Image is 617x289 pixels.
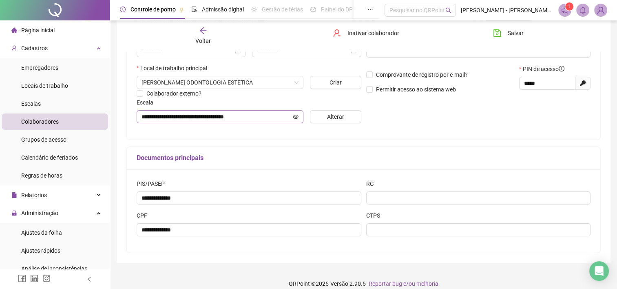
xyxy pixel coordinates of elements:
[137,98,159,107] label: Escala
[21,172,62,179] span: Regras de horas
[21,27,55,33] span: Página inicial
[11,45,17,51] span: user-add
[199,27,207,35] span: arrow-left
[366,211,385,220] label: CTPS
[310,7,316,12] span: dashboard
[11,210,17,216] span: lock
[595,4,607,16] img: 92050
[327,27,405,40] button: Inativar colaborador
[262,6,303,13] span: Gestão de férias
[21,45,48,51] span: Cadastros
[508,29,524,38] span: Salvar
[42,274,51,282] span: instagram
[21,100,41,107] span: Escalas
[493,29,501,37] span: save
[146,90,201,97] span: Colaborador externo?
[327,112,344,121] span: Alterar
[21,118,59,125] span: Colaboradores
[21,229,62,236] span: Ajustes da folha
[30,274,38,282] span: linkedin
[310,110,361,123] button: Alterar
[565,2,573,11] sup: 1
[137,179,170,188] label: PIS/PASEP
[561,7,568,14] span: notification
[21,265,87,272] span: Análise de inconsistências
[321,6,353,13] span: Painel do DP
[195,38,211,44] span: Voltar
[376,71,468,78] span: Comprovante de registro por e-mail?
[179,7,184,12] span: pushpin
[21,82,68,89] span: Locais de trabalho
[445,7,451,13] span: search
[120,7,126,12] span: clock-circle
[461,6,553,15] span: [PERSON_NAME] - [PERSON_NAME] ODONTOLOGIA ESTETICA LTDA
[559,66,564,71] span: info-circle
[11,192,17,198] span: file
[589,261,609,281] div: Open Intercom Messenger
[568,4,571,9] span: 1
[367,7,373,12] span: ellipsis
[21,210,58,216] span: Administração
[142,76,299,89] span: ALDEOTA FORTALEZA
[202,6,244,13] span: Admissão digital
[21,136,66,143] span: Grupos de acesso
[11,27,17,33] span: home
[293,114,299,120] span: eye
[376,86,456,93] span: Permitir acesso ao sistema web
[137,153,590,163] h5: Documentos principais
[130,6,176,13] span: Controle de ponto
[21,64,58,71] span: Empregadores
[487,27,530,40] button: Salvar
[333,29,341,37] span: user-delete
[347,29,399,38] span: Inativar colaborador
[366,179,379,188] label: RG
[523,64,564,73] span: PIN de acesso
[21,247,60,254] span: Ajustes rápidos
[21,154,78,161] span: Calendário de feriados
[18,274,26,282] span: facebook
[21,192,47,198] span: Relatórios
[191,7,197,12] span: file-done
[251,7,257,12] span: sun
[137,211,153,220] label: CPF
[137,64,212,73] label: Local de trabalho principal
[330,78,342,87] span: Criar
[369,280,438,287] span: Reportar bug e/ou melhoria
[86,276,92,282] span: left
[310,76,361,89] button: Criar
[330,280,348,287] span: Versão
[579,7,586,14] span: bell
